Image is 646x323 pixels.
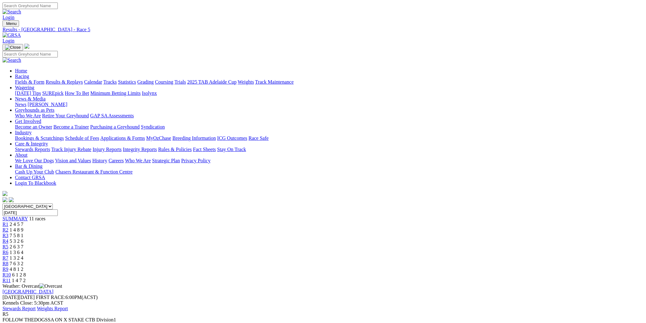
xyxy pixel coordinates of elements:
[36,295,98,300] span: 6:00PM(ACST)
[2,261,8,266] span: R8
[15,141,48,146] a: Care & Integrity
[9,197,14,202] img: twitter.svg
[24,44,29,49] img: logo-grsa-white.png
[36,295,65,300] span: FIRST RACE:
[123,147,157,152] a: Integrity Reports
[12,272,26,277] span: 6 1 2 8
[27,102,67,107] a: [PERSON_NAME]
[53,124,89,130] a: Become a Trainer
[15,68,27,73] a: Home
[2,295,19,300] span: [DATE]
[15,124,644,130] div: Get Involved
[100,135,145,141] a: Applications & Forms
[65,91,89,96] a: How To Bet
[15,91,41,96] a: [DATE] Tips
[15,152,27,158] a: About
[5,45,21,50] img: Close
[29,216,45,221] span: 11 races
[15,74,29,79] a: Racing
[2,15,14,20] a: Login
[15,180,56,186] a: Login To Blackbook
[55,169,132,174] a: Chasers Restaurant & Function Centre
[10,222,23,227] span: 2 4 5 7
[2,238,8,244] span: R4
[15,113,41,118] a: Who We Are
[2,191,7,196] img: logo-grsa-white.png
[217,147,246,152] a: Stay On Track
[141,124,165,130] a: Syndication
[15,96,46,101] a: News & Media
[2,9,21,15] img: Search
[37,306,68,311] a: Weights Report
[103,79,117,85] a: Tracks
[15,79,644,85] div: Racing
[90,124,140,130] a: Purchasing a Greyhound
[12,278,26,283] span: 1 4 7 2
[174,79,186,85] a: Trials
[2,306,36,311] a: Stewards Report
[2,272,11,277] a: R10
[193,147,216,152] a: Fact Sheets
[2,38,14,43] a: Login
[2,250,8,255] a: R6
[181,158,211,163] a: Privacy Policy
[15,175,45,180] a: Contact GRSA
[2,233,8,238] a: R3
[15,79,44,85] a: Fields & Form
[2,278,11,283] a: R11
[90,91,141,96] a: Minimum Betting Limits
[137,79,154,85] a: Grading
[51,147,91,152] a: Track Injury Rebate
[15,91,644,96] div: Wagering
[15,113,644,119] div: Greyhounds as Pets
[2,227,8,232] a: R2
[238,79,254,85] a: Weights
[10,267,23,272] span: 4 8 1 2
[92,158,107,163] a: History
[15,147,644,152] div: Care & Integrity
[2,57,21,63] img: Search
[2,295,35,300] span: [DATE]
[10,233,23,238] span: 7 5 8 1
[15,169,54,174] a: Cash Up Your Club
[2,289,53,294] a: [GEOGRAPHIC_DATA]
[15,107,54,113] a: Greyhounds as Pets
[146,135,171,141] a: MyOzChase
[2,311,8,317] span: R5
[2,27,644,32] div: Results - [GEOGRAPHIC_DATA] - Race 5
[2,32,21,38] img: GRSA
[10,227,23,232] span: 1 4 8 9
[42,113,89,118] a: Retire Your Greyhound
[187,79,236,85] a: 2025 TAB Adelaide Cup
[15,85,34,90] a: Wagering
[2,216,28,221] span: SUMMARY
[217,135,247,141] a: ICG Outcomes
[118,79,136,85] a: Statistics
[15,130,32,135] a: Industry
[2,51,58,57] input: Search
[2,244,8,249] span: R5
[152,158,180,163] a: Strategic Plan
[142,91,157,96] a: Isolynx
[2,283,62,289] span: Weather: Overcast
[15,102,644,107] div: News & Media
[2,267,8,272] a: R9
[2,44,23,51] button: Toggle navigation
[155,79,173,85] a: Coursing
[108,158,124,163] a: Careers
[2,222,8,227] a: R1
[15,158,644,164] div: About
[42,91,63,96] a: SUREpick
[2,317,644,323] div: FOLLOW THEDOGSSA ON X STAKE CTB Division1
[46,79,83,85] a: Results & Replays
[15,158,54,163] a: We Love Our Dogs
[15,169,644,175] div: Bar & Dining
[10,261,23,266] span: 7 6 3 2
